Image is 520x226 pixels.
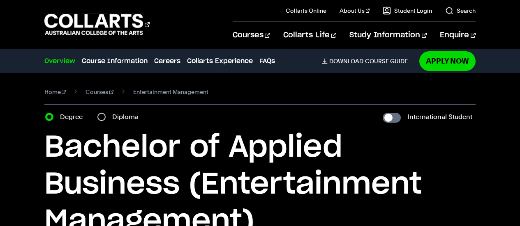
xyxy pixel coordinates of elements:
a: About Us [340,7,370,15]
a: Overview [44,56,75,66]
label: Diploma [112,111,143,123]
a: Search [445,7,476,15]
a: Collarts Life [283,22,336,49]
a: Collarts Experience [187,56,253,66]
a: Course Information [82,56,148,66]
a: Courses [233,22,270,49]
div: Go to homepage [44,13,150,36]
a: Home [44,86,66,98]
a: Careers [154,56,180,66]
span: Entertainment Management [133,86,208,98]
span: Download [329,57,363,65]
a: Collarts Online [286,7,326,15]
a: Apply Now [419,51,476,71]
a: FAQs [259,56,275,66]
a: Enquire [440,22,476,49]
a: DownloadCourse Guide [322,57,414,65]
a: Courses [86,86,113,98]
label: Degree [60,111,88,123]
label: International Student [407,111,472,123]
a: Student Login [383,7,432,15]
a: Study Information [349,22,427,49]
